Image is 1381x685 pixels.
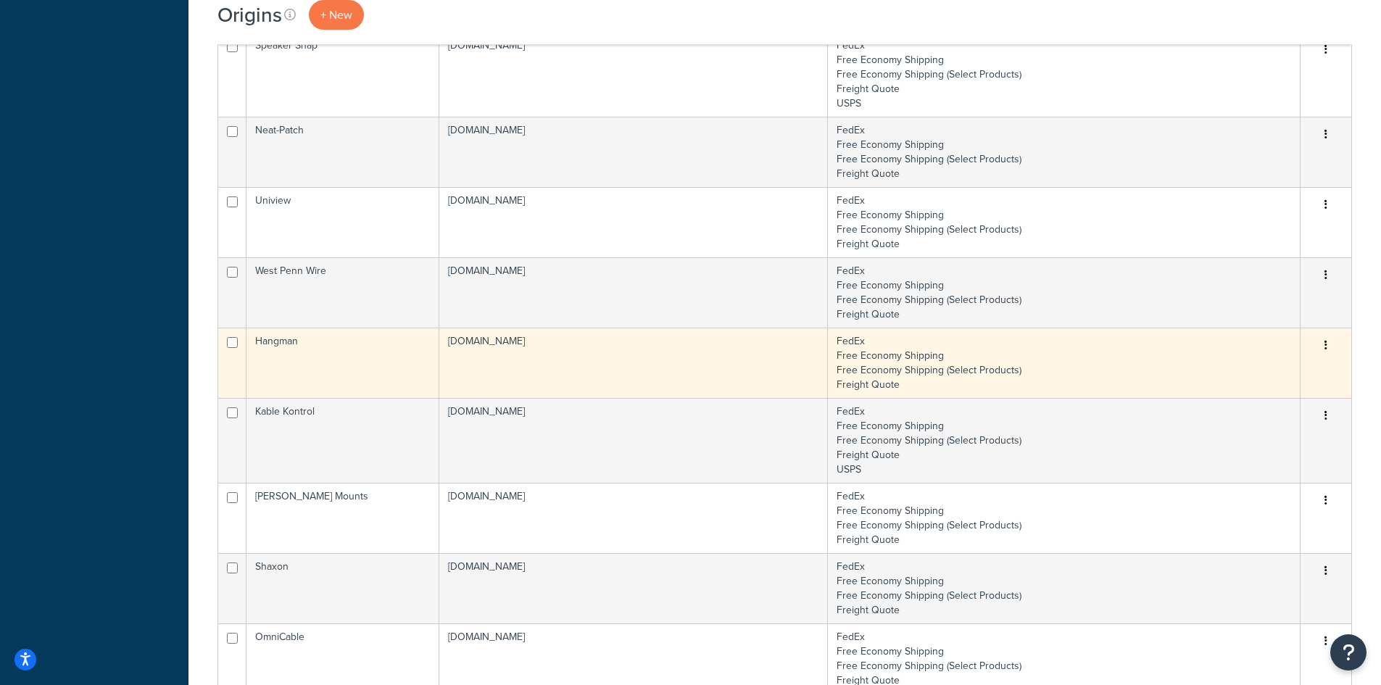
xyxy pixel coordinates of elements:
[439,398,828,483] td: [DOMAIN_NAME]
[246,32,439,117] td: Speaker Snap
[828,257,1301,328] td: FedEx Free Economy Shipping Free Economy Shipping (Select Products) Freight Quote
[246,398,439,483] td: Kable Kontrol
[439,553,828,623] td: [DOMAIN_NAME]
[828,117,1301,187] td: FedEx Free Economy Shipping Free Economy Shipping (Select Products) Freight Quote
[828,32,1301,117] td: FedEx Free Economy Shipping Free Economy Shipping (Select Products) Freight Quote USPS
[828,328,1301,398] td: FedEx Free Economy Shipping Free Economy Shipping (Select Products) Freight Quote
[439,187,828,257] td: [DOMAIN_NAME]
[320,7,352,23] span: + New
[828,483,1301,553] td: FedEx Free Economy Shipping Free Economy Shipping (Select Products) Freight Quote
[1330,634,1367,671] button: Open Resource Center
[246,257,439,328] td: West Penn Wire
[439,32,828,117] td: [DOMAIN_NAME]
[828,187,1301,257] td: FedEx Free Economy Shipping Free Economy Shipping (Select Products) Freight Quote
[439,257,828,328] td: [DOMAIN_NAME]
[246,483,439,553] td: [PERSON_NAME] Mounts
[828,398,1301,483] td: FedEx Free Economy Shipping Free Economy Shipping (Select Products) Freight Quote USPS
[439,117,828,187] td: [DOMAIN_NAME]
[439,328,828,398] td: [DOMAIN_NAME]
[246,187,439,257] td: Uniview
[246,328,439,398] td: Hangman
[246,117,439,187] td: Neat-Patch
[217,1,282,29] h1: Origins
[246,553,439,623] td: Shaxon
[439,483,828,553] td: [DOMAIN_NAME]
[828,553,1301,623] td: FedEx Free Economy Shipping Free Economy Shipping (Select Products) Freight Quote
